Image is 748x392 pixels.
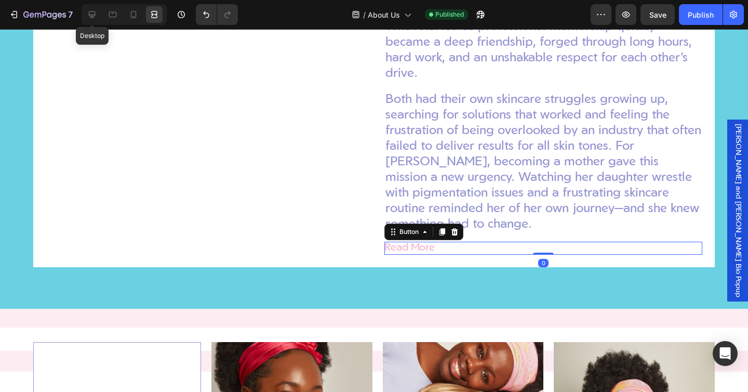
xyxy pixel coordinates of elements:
[368,9,400,20] span: About Us
[4,4,77,25] button: 7
[397,198,421,207] div: Button
[68,8,73,21] p: 7
[640,4,675,25] button: Save
[363,9,366,20] span: /
[435,10,464,19] span: Published
[732,95,743,268] span: [PERSON_NAME] and [PERSON_NAME] Bio Popup
[385,63,701,203] p: Both had their own skincare struggles growing up, searching for solutions that worked and feeling...
[384,213,435,226] a: Read More
[679,4,723,25] button: Publish
[538,230,549,238] div: 0
[196,4,238,25] div: Undo/Redo
[649,10,666,19] span: Save
[713,341,738,366] div: Open Intercom Messenger
[688,9,714,20] div: Publish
